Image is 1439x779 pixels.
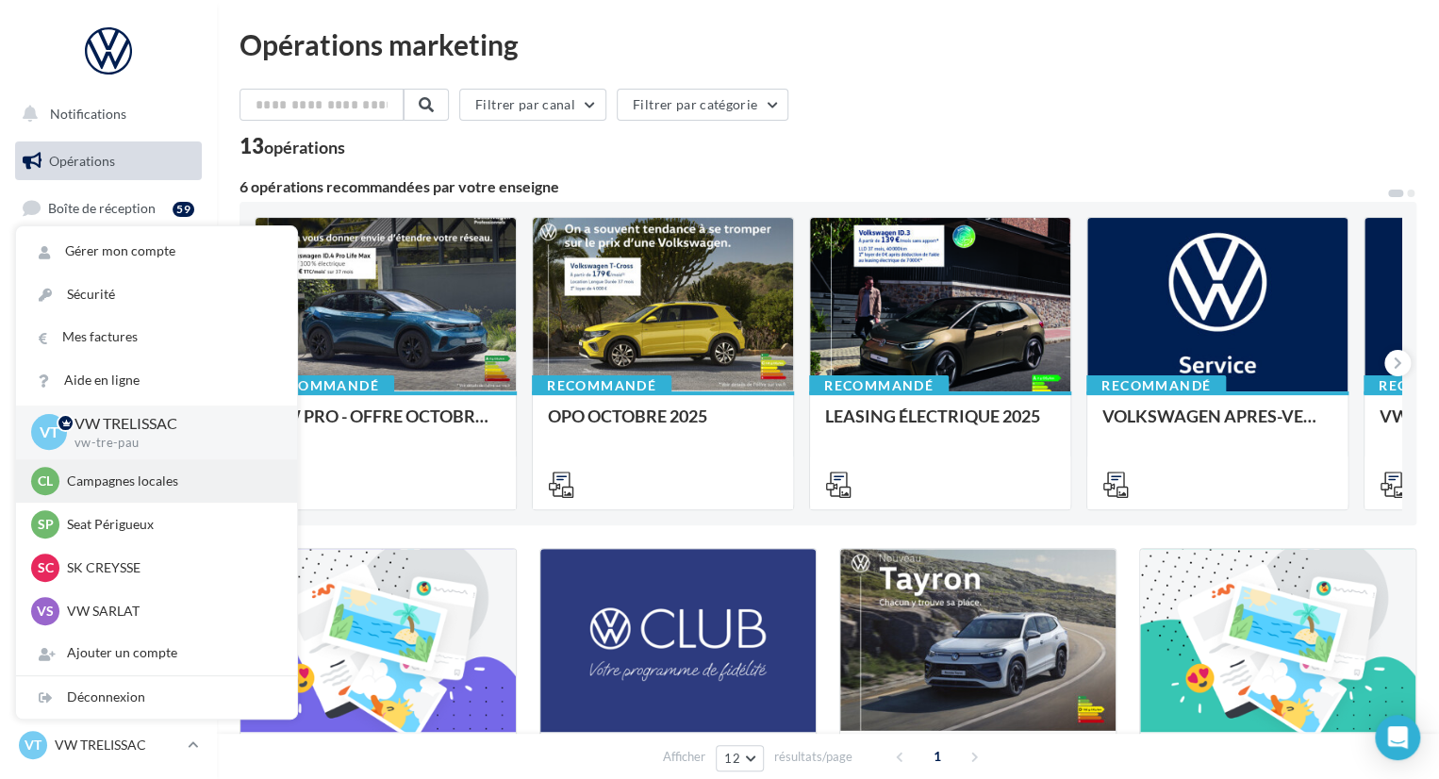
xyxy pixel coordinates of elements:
[11,377,206,417] a: Médiathèque
[173,202,194,217] div: 59
[617,89,788,121] button: Filtrer par catégorie
[532,375,671,396] div: Recommandé
[240,136,345,157] div: 13
[11,471,206,526] a: ASSETS PERSONNALISABLES
[40,422,59,443] span: VT
[37,602,54,621] span: VS
[663,748,705,766] span: Afficher
[74,413,267,435] p: VW TRELISSAC
[55,736,180,754] p: VW TRELISSAC
[67,472,274,490] p: Campagnes locales
[809,375,949,396] div: Recommandé
[825,406,1055,444] div: LEASING ÉLECTRIQUE 2025
[67,558,274,577] p: SK CREYSSE
[264,139,345,156] div: opérations
[67,602,274,621] p: VW SARLAT
[48,200,156,216] span: Boîte de réception
[74,435,267,452] p: vw-tre-pau
[49,153,115,169] span: Opérations
[38,558,54,577] span: SC
[16,676,297,719] div: Déconnexion
[16,359,297,402] a: Aide en ligne
[16,632,297,674] div: Ajouter un compte
[922,741,952,771] span: 1
[240,179,1386,194] div: 6 opérations recommandées par votre enseigne
[240,30,1416,58] div: Opérations marketing
[716,745,764,771] button: 12
[1086,375,1226,396] div: Recommandé
[548,406,778,444] div: OPO OCTOBRE 2025
[38,472,53,490] span: Cl
[774,748,852,766] span: résultats/page
[459,89,606,121] button: Filtrer par canal
[11,237,206,276] a: Visibilité en ligne
[50,106,126,122] span: Notifications
[11,141,206,181] a: Opérations
[67,515,274,534] p: Seat Périgueux
[16,273,297,316] a: Sécurité
[1375,715,1420,760] div: Open Intercom Messenger
[16,316,297,358] a: Mes factures
[11,284,206,323] a: Campagnes
[16,230,297,273] a: Gérer mon compte
[271,406,501,444] div: VW PRO - OFFRE OCTOBRE 25
[25,736,41,754] span: VT
[255,375,394,396] div: Recommandé
[11,94,198,134] button: Notifications
[1102,406,1332,444] div: VOLKSWAGEN APRES-VENTE
[11,330,206,370] a: Contacts
[38,515,54,534] span: SP
[15,727,202,763] a: VT VW TRELISSAC
[724,751,740,766] span: 12
[11,424,206,464] a: Calendrier
[11,188,206,228] a: Boîte de réception59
